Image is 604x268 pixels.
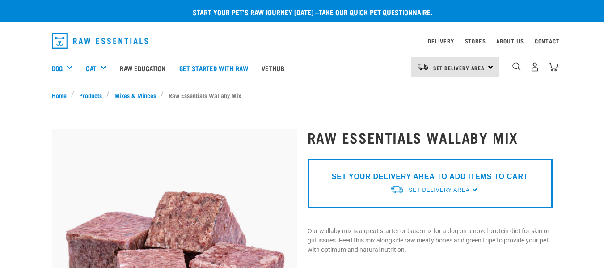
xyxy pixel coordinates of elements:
[512,62,521,71] img: home-icon-1@2x.png
[530,62,540,72] img: user.png
[308,226,553,255] p: Our wallaby mix is a great starter or base mix for a dog on a novel protein diet for skin or gut ...
[45,30,560,52] nav: dropdown navigation
[465,39,486,43] a: Stores
[113,50,172,86] a: Raw Education
[173,50,255,86] a: Get started with Raw
[332,171,528,182] p: SET YOUR DELIVERY AREA TO ADD ITEMS TO CART
[255,50,291,86] a: Vethub
[390,185,404,194] img: van-moving.png
[52,63,63,73] a: Dog
[74,90,106,100] a: Products
[417,63,429,71] img: van-moving.png
[496,39,524,43] a: About Us
[86,63,96,73] a: Cat
[110,90,161,100] a: Mixes & Minces
[52,90,72,100] a: Home
[52,33,148,49] img: Raw Essentials Logo
[409,187,469,193] span: Set Delivery Area
[428,39,454,43] a: Delivery
[308,129,553,145] h1: Raw Essentials Wallaby Mix
[433,66,485,69] span: Set Delivery Area
[535,39,560,43] a: Contact
[319,10,432,14] a: take our quick pet questionnaire.
[52,90,553,100] nav: breadcrumbs
[549,62,558,72] img: home-icon@2x.png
